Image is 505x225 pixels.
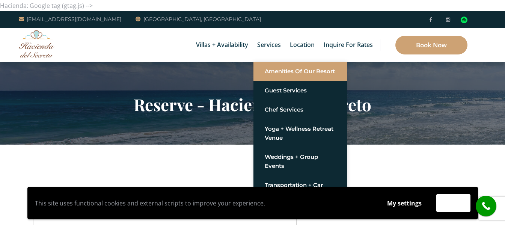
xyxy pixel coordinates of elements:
[136,15,261,24] a: [GEOGRAPHIC_DATA], [GEOGRAPHIC_DATA]
[380,195,429,212] button: My settings
[253,28,285,62] a: Services
[192,28,252,62] a: Villas + Availability
[35,198,372,209] p: This site uses functional cookies and external scripts to improve your experience.
[265,150,336,173] a: Weddings + Group Events
[476,196,496,216] a: call
[436,194,470,212] button: Accept
[320,28,377,62] a: Inquire for Rates
[19,30,54,57] img: Awesome Logo
[265,84,336,97] a: Guest Services
[265,122,336,145] a: Yoga + Wellness Retreat Venue
[19,15,121,24] a: [EMAIL_ADDRESS][DOMAIN_NAME]
[395,36,467,54] a: Book Now
[265,65,336,78] a: Amenities of Our Resort
[33,95,472,114] h2: Reserve - Hacienda Del Secreto
[286,28,318,62] a: Location
[478,198,494,214] i: call
[265,103,336,116] a: Chef Services
[461,17,467,23] div: Read traveler reviews on Tripadvisor
[461,17,467,23] img: Tripadvisor_logomark.svg
[265,178,336,201] a: Transportation + Car Rental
